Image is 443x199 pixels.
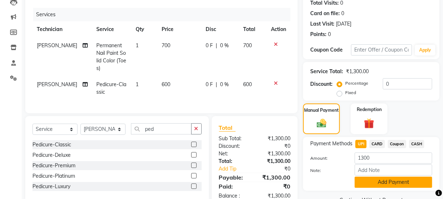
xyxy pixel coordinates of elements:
[310,68,343,75] div: Service Total:
[341,10,344,17] div: 0
[216,81,217,88] span: |
[214,135,255,142] div: Sub Total:
[136,81,139,88] span: 1
[157,21,202,37] th: Price
[310,10,340,17] div: Card on file:
[355,164,432,176] input: Add Note
[220,42,229,49] span: 0 %
[32,21,92,37] th: Technician
[255,158,296,165] div: ₹1,300.00
[32,183,70,190] div: Pedicure-Luxury
[131,123,192,134] input: Search or Scan
[345,89,356,96] label: Fixed
[267,21,290,37] th: Action
[92,21,131,37] th: Service
[388,140,406,148] span: Coupon
[262,165,296,173] div: ₹0
[214,142,255,150] div: Discount:
[255,173,296,182] div: ₹1,300.00
[214,173,255,182] div: Payable:
[219,124,236,132] span: Total
[33,8,296,21] div: Services
[305,167,349,174] label: Note:
[206,81,213,88] span: 0 F
[32,172,75,180] div: Pedicure-Platinum
[96,81,126,95] span: Pedicure-Classic
[206,42,213,49] span: 0 F
[214,158,255,165] div: Total:
[214,150,255,158] div: Net:
[243,42,252,49] span: 700
[255,142,296,150] div: ₹0
[336,20,351,28] div: [DATE]
[37,81,77,88] span: [PERSON_NAME]
[304,107,339,114] label: Manual Payment
[355,140,367,148] span: UPI
[255,150,296,158] div: ₹1,300.00
[162,42,170,49] span: 700
[310,80,333,88] div: Discount:
[345,80,368,87] label: Percentage
[310,46,351,54] div: Coupon Code
[305,155,349,162] label: Amount:
[32,141,71,149] div: Pedicure-Classic
[201,21,239,37] th: Disc
[255,182,296,191] div: ₹0
[355,152,432,164] input: Amount
[346,68,369,75] div: ₹1,300.00
[220,81,229,88] span: 0 %
[255,135,296,142] div: ₹1,300.00
[37,42,77,49] span: [PERSON_NAME]
[214,165,262,173] a: Add Tip
[415,45,435,56] button: Apply
[310,31,326,38] div: Points:
[310,140,352,147] span: Payment Methods
[239,21,267,37] th: Total
[243,81,252,88] span: 600
[136,42,139,49] span: 1
[310,20,334,28] div: Last Visit:
[96,42,126,71] span: Permanent Nail Paint Solid Color (Toes)
[369,140,385,148] span: CARD
[314,118,329,129] img: _cash.svg
[32,162,75,169] div: Pedicure-Premium
[131,21,157,37] th: Qty
[361,117,377,130] img: _gift.svg
[162,81,170,88] span: 600
[357,106,382,113] label: Redemption
[32,151,71,159] div: Pedicure-Deluxe
[216,42,217,49] span: |
[355,177,432,188] button: Add Payment
[351,44,412,56] input: Enter Offer / Coupon Code
[328,31,331,38] div: 0
[409,140,425,148] span: CASH
[214,182,255,191] div: Paid:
